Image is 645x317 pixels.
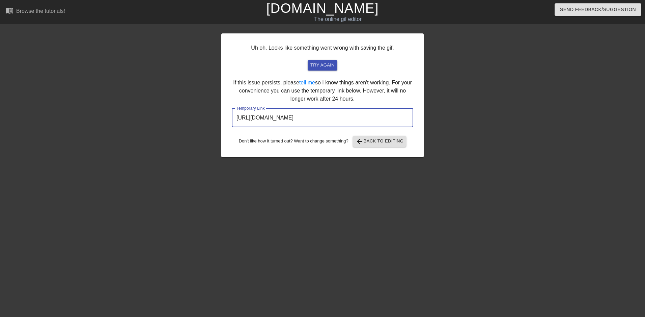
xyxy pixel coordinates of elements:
[356,137,364,146] span: arrow_back
[218,15,457,23] div: The online gif editor
[555,3,641,16] button: Send Feedback/Suggestion
[232,108,413,127] input: bare
[5,6,13,15] span: menu_book
[353,136,406,147] button: Back to Editing
[560,5,636,14] span: Send Feedback/Suggestion
[299,80,315,85] a: tell me
[266,1,378,16] a: [DOMAIN_NAME]
[356,137,404,146] span: Back to Editing
[5,6,65,17] a: Browse the tutorials!
[232,136,413,147] div: Don't like how it turned out? Want to change something?
[310,61,335,69] span: try again
[221,33,424,157] div: Uh oh. Looks like something went wrong with saving the gif. If this issue persists, please so I k...
[308,60,337,71] button: try again
[16,8,65,14] div: Browse the tutorials!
